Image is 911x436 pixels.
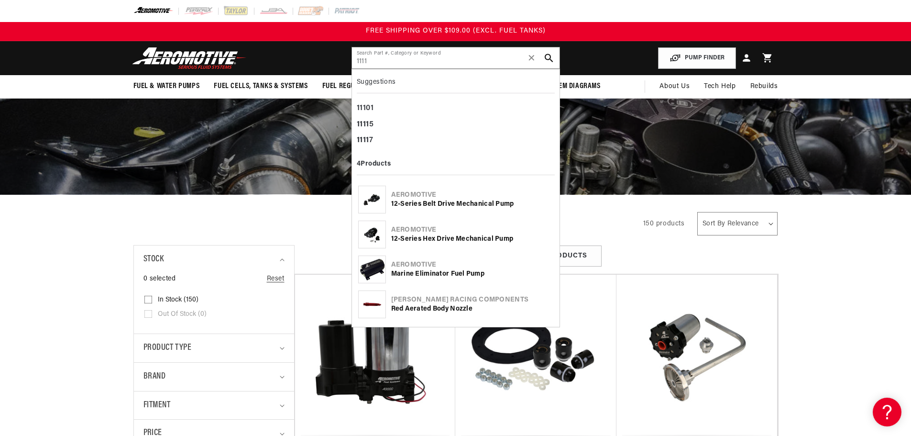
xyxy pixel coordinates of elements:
[704,81,735,92] span: Tech Help
[143,274,176,284] span: 0 selected
[143,253,164,267] span: Stock
[391,260,553,270] div: Aeromotive
[143,370,166,384] span: Brand
[537,75,608,98] summary: System Diagrams
[391,295,553,305] div: [PERSON_NAME] Racing Components
[143,399,171,413] span: Fitment
[357,74,555,93] div: Suggestions
[126,75,207,98] summary: Fuel & Water Pumps
[143,363,285,391] summary: Brand (0 selected)
[391,225,553,235] div: Aeromotive
[391,235,553,244] div: 12-Series Hex Drive Mechanical Pump
[357,101,555,117] div: 11101
[207,75,315,98] summary: Fuel Cells, Tanks & Systems
[538,47,560,68] button: search button
[652,75,697,98] a: About Us
[143,391,285,420] summary: Fitment (0 selected)
[391,190,553,200] div: Aeromotive
[391,269,553,279] div: Marine Eliminator Fuel Pump
[366,27,546,34] span: FREE SHIPPING OVER $109.00 (EXCL. FUEL TANKS)
[359,191,385,209] img: 12-Series Belt Drive Mechanical Pump
[359,258,385,281] img: Marine Eliminator Fuel Pump
[359,291,385,318] img: Red Aerated Body Nozzle
[357,136,370,144] b: 1111
[352,47,560,68] input: Search by Part Number, Category or Keyword
[357,160,391,168] b: 4 Products
[391,200,553,209] div: 12-Series Belt Drive Mechanical Pump
[158,296,198,304] span: In stock (150)
[158,310,207,319] span: Out of stock (0)
[143,246,285,274] summary: Stock (0 selected)
[659,83,690,90] span: About Us
[643,220,685,227] span: 150 products
[357,121,370,128] b: 1111
[322,81,378,91] span: Fuel Regulators
[750,81,778,92] span: Rebuilds
[743,75,785,98] summary: Rebuilds
[214,81,307,91] span: Fuel Cells, Tanks & Systems
[357,117,555,133] div: 5
[133,81,200,91] span: Fuel & Water Pumps
[130,47,249,69] img: Aeromotive
[143,334,285,362] summary: Product type (0 selected)
[391,304,553,314] div: Red Aerated Body Nozzle
[143,341,192,355] span: Product type
[544,81,601,91] span: System Diagrams
[357,133,555,149] div: 7
[527,50,536,66] span: ✕
[267,274,285,284] a: Reset
[697,75,743,98] summary: Tech Help
[359,226,385,244] img: 12-Series Hex Drive Mechanical Pump
[315,75,385,98] summary: Fuel Regulators
[658,47,736,69] button: PUMP FINDER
